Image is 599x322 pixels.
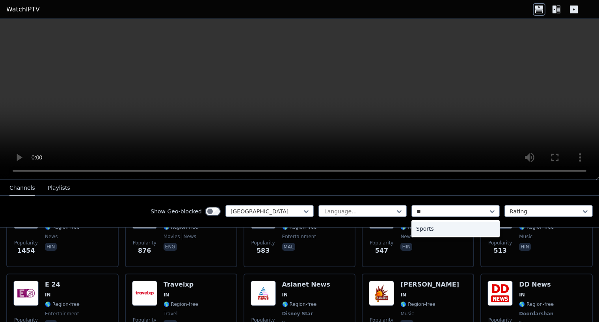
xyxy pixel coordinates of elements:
[370,240,393,246] span: Popularity
[282,311,313,317] span: Disney Star
[9,181,35,196] button: Channels
[13,281,39,306] img: E 24
[282,281,330,289] h6: Asianet News
[132,281,157,306] img: Travelxp
[251,281,276,306] img: Asianet News
[48,181,70,196] button: Playlists
[164,301,198,307] span: 🌎 Region-free
[133,240,156,246] span: Popularity
[400,233,413,240] span: news
[164,243,177,251] p: eng
[164,311,178,317] span: travel
[45,292,51,298] span: IN
[519,292,525,298] span: IN
[519,233,532,240] span: music
[488,240,512,246] span: Popularity
[17,246,35,255] span: 1454
[151,207,202,215] label: Show Geo-blocked
[400,311,414,317] span: music
[257,246,270,255] span: 583
[282,243,295,251] p: mal
[487,281,513,306] img: DD News
[519,301,554,307] span: 🌎 Region-free
[282,292,288,298] span: IN
[282,233,316,240] span: entertainment
[251,240,275,246] span: Popularity
[400,301,435,307] span: 🌎 Region-free
[400,292,406,298] span: IN
[138,246,151,255] span: 876
[182,233,196,240] span: news
[519,243,531,251] p: hin
[369,281,394,306] img: Isai Aruvi
[164,281,198,289] h6: Travelxp
[493,246,506,255] span: 513
[519,281,555,289] h6: DD News
[164,292,169,298] span: IN
[164,233,180,240] span: movies
[45,233,58,240] span: news
[400,281,459,289] h6: [PERSON_NAME]
[375,246,388,255] span: 547
[14,240,38,246] span: Popularity
[45,281,80,289] h6: E 24
[519,311,553,317] span: Doordarshan
[282,301,317,307] span: 🌎 Region-free
[45,301,80,307] span: 🌎 Region-free
[45,311,79,317] span: entertainment
[6,5,40,14] a: WatchIPTV
[411,222,500,236] div: Sports
[400,243,412,251] p: hin
[45,243,57,251] p: hin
